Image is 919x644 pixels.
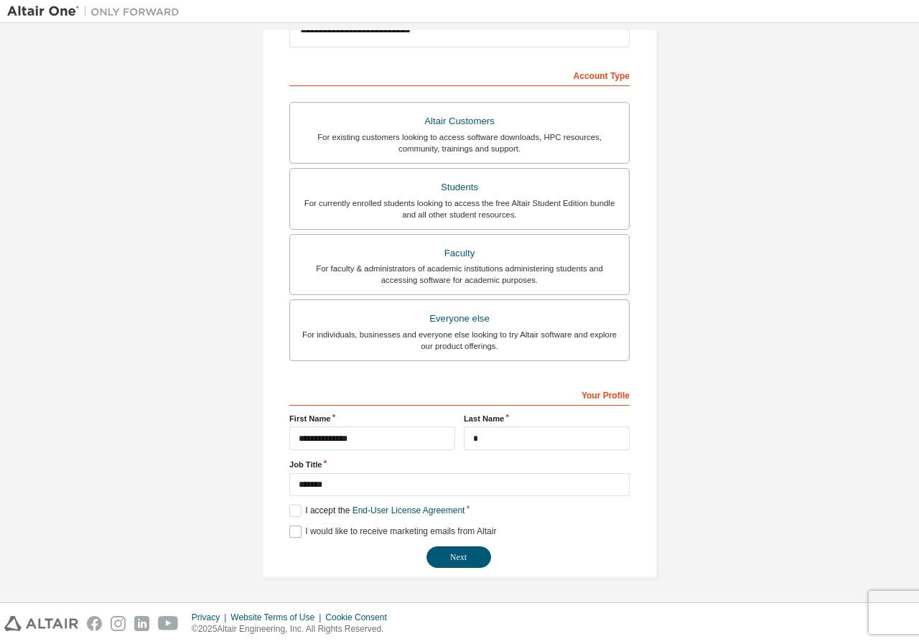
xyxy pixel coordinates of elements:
div: Website Terms of Use [230,612,325,623]
img: instagram.svg [111,616,126,631]
label: I accept the [289,505,465,517]
div: For individuals, businesses and everyone else looking to try Altair software and explore our prod... [299,329,620,352]
label: Job Title [289,459,630,470]
div: Account Type [289,63,630,86]
label: First Name [289,413,455,424]
img: youtube.svg [158,616,179,631]
div: For existing customers looking to access software downloads, HPC resources, community, trainings ... [299,131,620,154]
div: Altair Customers [299,111,620,131]
div: For currently enrolled students looking to access the free Altair Student Edition bundle and all ... [299,197,620,220]
label: Last Name [464,413,630,424]
img: altair_logo.svg [4,616,78,631]
div: Students [299,177,620,197]
p: © 2025 Altair Engineering, Inc. All Rights Reserved. [192,623,396,635]
img: Altair One [7,4,187,19]
div: Your Profile [289,383,630,406]
div: Privacy [192,612,230,623]
a: End-User License Agreement [353,505,465,515]
button: Next [426,546,491,568]
img: facebook.svg [87,616,102,631]
div: Cookie Consent [325,612,395,623]
div: Faculty [299,243,620,263]
div: For faculty & administrators of academic institutions administering students and accessing softwa... [299,263,620,286]
img: linkedin.svg [134,616,149,631]
label: I would like to receive marketing emails from Altair [289,526,496,538]
div: Everyone else [299,309,620,329]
